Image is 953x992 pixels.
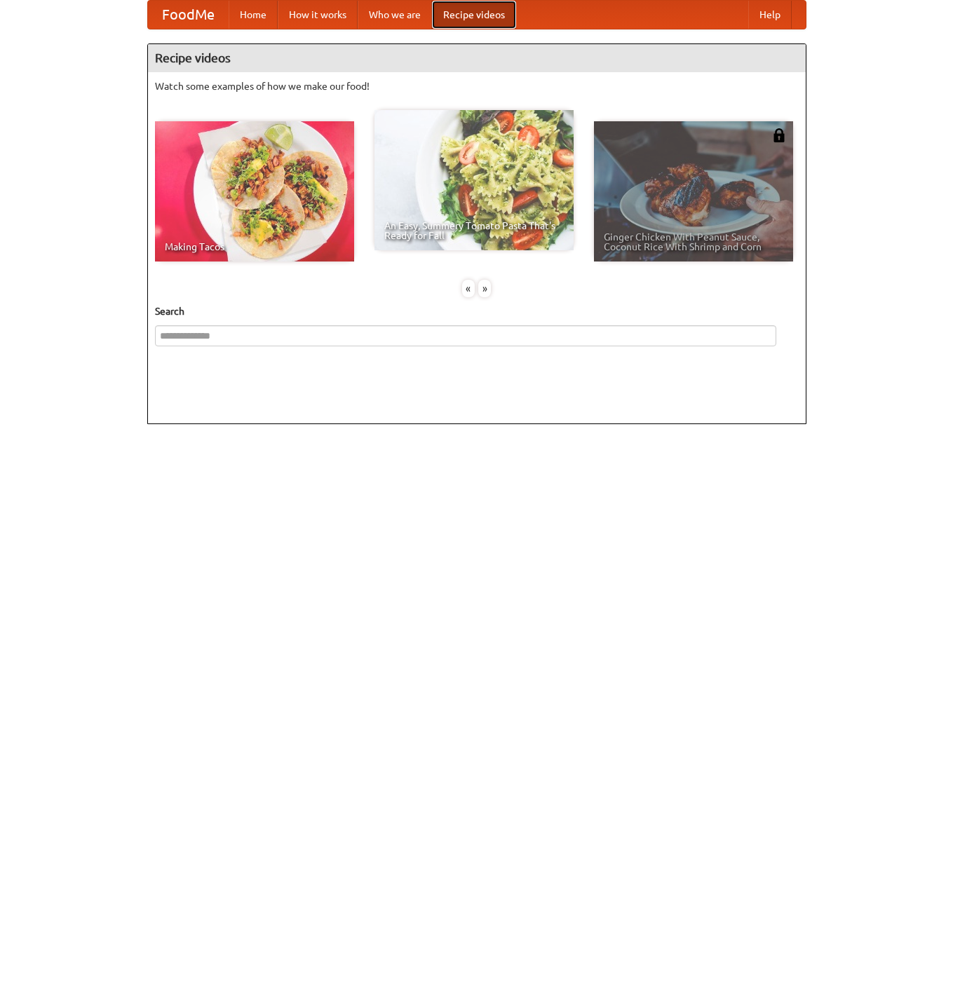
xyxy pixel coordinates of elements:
a: FoodMe [148,1,229,29]
a: Help [748,1,792,29]
span: Making Tacos [165,242,344,252]
a: Making Tacos [155,121,354,261]
div: » [478,280,491,297]
img: 483408.png [772,128,786,142]
a: How it works [278,1,358,29]
h5: Search [155,304,799,318]
a: Home [229,1,278,29]
a: Recipe videos [432,1,516,29]
span: An Easy, Summery Tomato Pasta That's Ready for Fall [384,221,564,240]
h4: Recipe videos [148,44,806,72]
p: Watch some examples of how we make our food! [155,79,799,93]
div: « [462,280,475,297]
a: An Easy, Summery Tomato Pasta That's Ready for Fall [374,110,574,250]
a: Who we are [358,1,432,29]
